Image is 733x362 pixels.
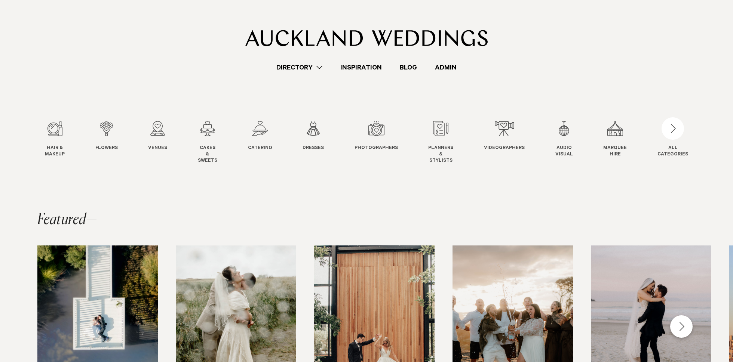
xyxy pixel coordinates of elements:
[355,145,398,152] span: Photographers
[248,121,272,152] a: Catering
[391,62,426,72] a: Blog
[148,145,167,152] span: Venues
[45,121,65,158] a: Hair & Makeup
[428,121,468,164] swiper-slide: 8 / 12
[37,213,97,228] h2: Featured
[267,62,331,72] a: Directory
[95,121,133,164] swiper-slide: 2 / 12
[555,121,573,158] a: Audio Visual
[198,121,217,164] a: Cakes & Sweets
[303,121,324,152] a: Dresses
[303,121,339,164] swiper-slide: 6 / 12
[555,145,573,158] span: Audio Visual
[657,145,688,158] div: ALL CATEGORIES
[95,121,118,152] a: Flowers
[248,121,287,164] swiper-slide: 5 / 12
[603,145,627,158] span: Marquee Hire
[303,145,324,152] span: Dresses
[95,145,118,152] span: Flowers
[657,121,688,156] button: ALLCATEGORIES
[148,121,182,164] swiper-slide: 3 / 12
[198,121,232,164] swiper-slide: 4 / 12
[331,62,391,72] a: Inspiration
[148,121,167,152] a: Venues
[355,121,398,152] a: Photographers
[45,121,80,164] swiper-slide: 1 / 12
[428,145,453,164] span: Planners & Stylists
[484,121,540,164] swiper-slide: 9 / 12
[484,145,525,152] span: Videographers
[484,121,525,152] a: Videographers
[603,121,642,164] swiper-slide: 11 / 12
[555,121,588,164] swiper-slide: 10 / 12
[248,145,272,152] span: Catering
[245,30,488,46] img: Auckland Weddings Logo
[198,145,217,164] span: Cakes & Sweets
[45,145,65,158] span: Hair & Makeup
[428,121,453,164] a: Planners & Stylists
[426,62,466,72] a: Admin
[603,121,627,158] a: Marquee Hire
[355,121,413,164] swiper-slide: 7 / 12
